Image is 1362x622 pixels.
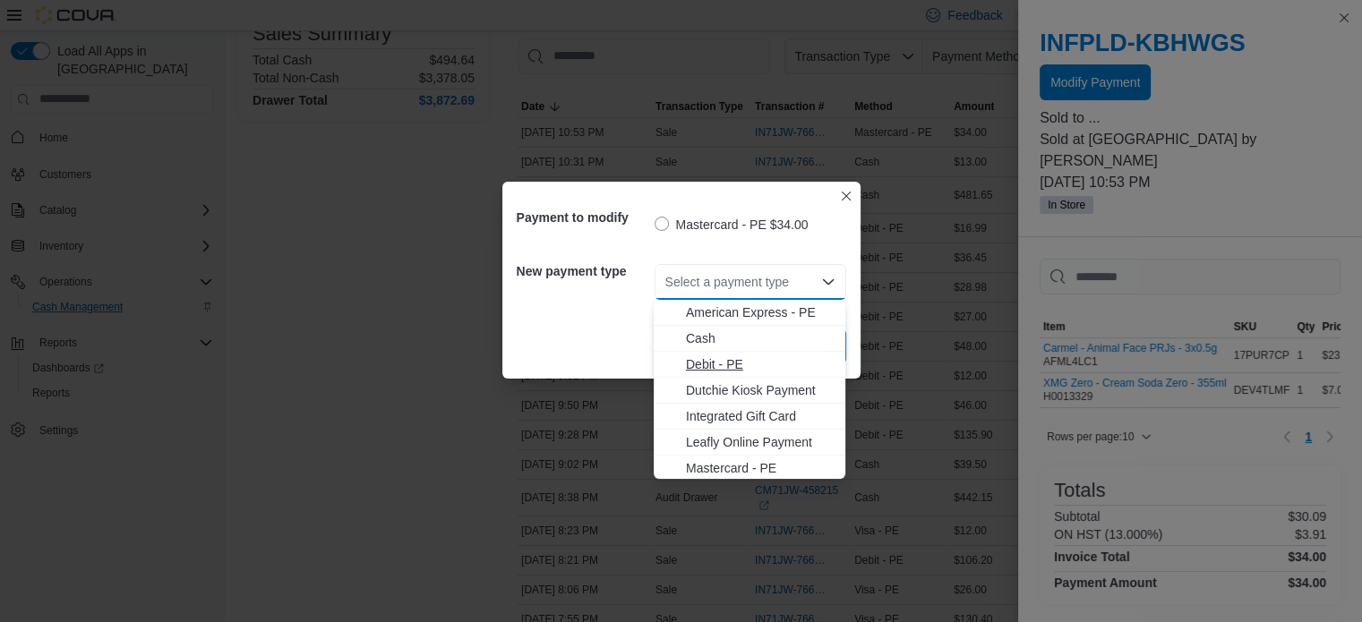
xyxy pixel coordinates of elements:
button: Leafly Online Payment [654,430,845,456]
button: Integrated Gift Card [654,404,845,430]
span: Integrated Gift Card [686,407,835,425]
span: Debit - PE [686,355,835,373]
button: Cash [654,326,845,352]
span: Leafly Online Payment [686,433,835,451]
div: Choose from the following options [654,300,845,533]
h5: Payment to modify [517,200,651,235]
label: Mastercard - PE $34.00 [655,214,809,235]
span: Dutchie Kiosk Payment [686,381,835,399]
button: Mastercard - PE [654,456,845,481]
h5: New payment type [517,253,651,289]
button: Debit - PE [654,352,845,378]
button: Closes this modal window [835,185,857,207]
span: American Express - PE [686,303,835,321]
input: Accessible screen reader label [665,271,667,293]
button: Close list of options [821,275,835,289]
button: American Express - PE [654,300,845,326]
span: Cash [686,329,835,347]
button: Dutchie Kiosk Payment [654,378,845,404]
span: Mastercard - PE [686,459,835,477]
